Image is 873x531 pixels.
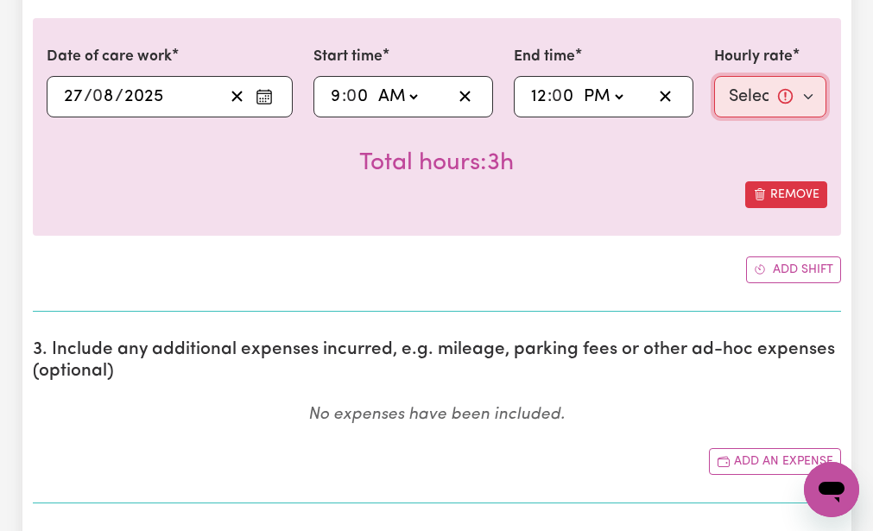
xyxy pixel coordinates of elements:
[514,46,575,68] label: End time
[123,84,164,110] input: ----
[547,87,552,106] span: :
[530,84,547,110] input: --
[342,87,346,106] span: :
[63,84,84,110] input: --
[359,151,514,175] span: Total hours worked: 3 hours
[313,46,383,68] label: Start time
[347,84,370,110] input: --
[224,84,250,110] button: Clear date
[33,339,841,382] h2: 3. Include any additional expenses incurred, e.g. mileage, parking fees or other ad-hoc expenses ...
[552,88,562,105] span: 0
[714,46,793,68] label: Hourly rate
[553,84,575,110] input: --
[93,84,115,110] input: --
[746,256,841,283] button: Add another shift
[115,87,123,106] span: /
[745,181,827,208] button: Remove this shift
[84,87,92,106] span: /
[308,407,565,423] em: No expenses have been included.
[47,46,172,68] label: Date of care work
[346,88,357,105] span: 0
[804,462,859,517] iframe: Button to launch messaging window
[330,84,342,110] input: --
[250,84,278,110] button: Enter the date of care work
[709,448,841,475] button: Add another expense
[92,88,103,105] span: 0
